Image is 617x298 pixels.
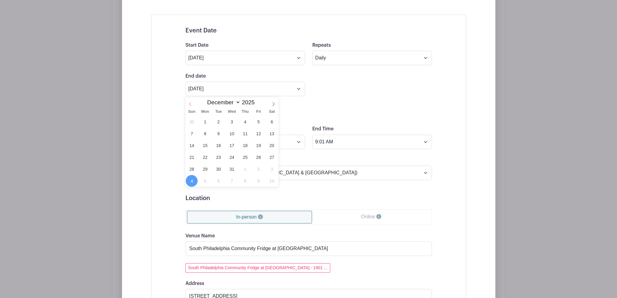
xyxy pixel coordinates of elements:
input: Select [185,51,305,65]
span: December 31, 2025 [226,163,238,175]
span: December 26, 2025 [253,151,264,163]
span: January 10, 2026 [266,175,278,187]
span: January 4, 2026 [186,175,198,187]
input: Where is the event happening? [185,241,432,256]
span: December 28, 2025 [186,163,198,175]
span: December 10, 2025 [226,128,238,139]
span: December 16, 2025 [212,139,224,151]
button: South Philadelphia Community Fridge at [GEOGRAPHIC_DATA] - 1901 ... [185,263,330,273]
a: Online [312,211,430,223]
h5: Time [185,111,432,118]
span: December 12, 2025 [253,128,264,139]
span: December 4, 2025 [239,116,251,128]
span: December 21, 2025 [186,151,198,163]
span: November 30, 2025 [186,116,198,128]
span: January 6, 2026 [212,175,224,187]
span: January 2, 2026 [253,163,264,175]
label: Venue Name [185,233,215,239]
input: Year [240,99,259,106]
span: December 18, 2025 [239,139,251,151]
span: December 6, 2025 [266,116,278,128]
span: December 7, 2025 [186,128,198,139]
span: January 9, 2026 [253,175,264,187]
span: Sat [265,110,279,114]
label: Address [185,281,204,286]
span: December 1, 2025 [199,116,211,128]
span: December 9, 2025 [212,128,224,139]
span: Mon [198,110,212,114]
span: January 7, 2026 [226,175,238,187]
span: December 25, 2025 [239,151,251,163]
span: Sun [185,110,198,114]
span: January 3, 2026 [266,163,278,175]
select: Month [204,99,240,106]
span: January 1, 2026 [239,163,251,175]
span: December 2, 2025 [212,116,224,128]
span: December 30, 2025 [212,163,224,175]
label: Repeats [312,42,331,48]
span: December 23, 2025 [212,151,224,163]
h5: Location [185,195,432,202]
label: Start Date [185,42,208,48]
span: December 22, 2025 [199,151,211,163]
span: December 20, 2025 [266,139,278,151]
span: January 8, 2026 [239,175,251,187]
span: Thu [239,110,252,114]
span: December 24, 2025 [226,151,238,163]
span: Fri [252,110,265,114]
span: December 14, 2025 [186,139,198,151]
span: December 15, 2025 [199,139,211,151]
span: December 5, 2025 [253,116,264,128]
span: December 29, 2025 [199,163,211,175]
label: End date [185,73,206,79]
span: December 19, 2025 [253,139,264,151]
a: In-person [187,211,312,223]
span: December 17, 2025 [226,139,238,151]
span: December 8, 2025 [199,128,211,139]
span: December 27, 2025 [266,151,278,163]
input: Pick date [185,82,305,96]
span: Wed [225,110,239,114]
span: Tue [212,110,225,114]
span: December 3, 2025 [226,116,238,128]
span: January 5, 2026 [199,175,211,187]
span: December 13, 2025 [266,128,278,139]
h5: Event Date [185,27,432,34]
input: Select [312,135,432,149]
span: December 11, 2025 [239,128,251,139]
label: End Time [312,126,334,132]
